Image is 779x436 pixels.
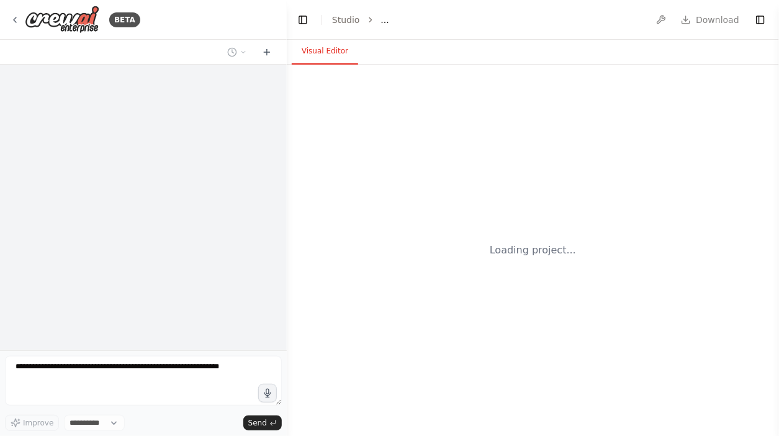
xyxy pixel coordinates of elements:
[258,384,277,402] button: Click to speak your automation idea
[294,11,312,29] button: Hide left sidebar
[222,45,252,60] button: Switch to previous chat
[109,12,140,27] div: BETA
[243,416,282,430] button: Send
[332,15,360,25] a: Studio
[5,415,59,431] button: Improve
[752,11,769,29] button: Show right sidebar
[257,45,277,60] button: Start a new chat
[490,243,576,258] div: Loading project...
[332,14,389,26] nav: breadcrumb
[25,6,99,34] img: Logo
[248,418,267,428] span: Send
[23,418,53,428] span: Improve
[292,39,358,65] button: Visual Editor
[381,14,389,26] span: ...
